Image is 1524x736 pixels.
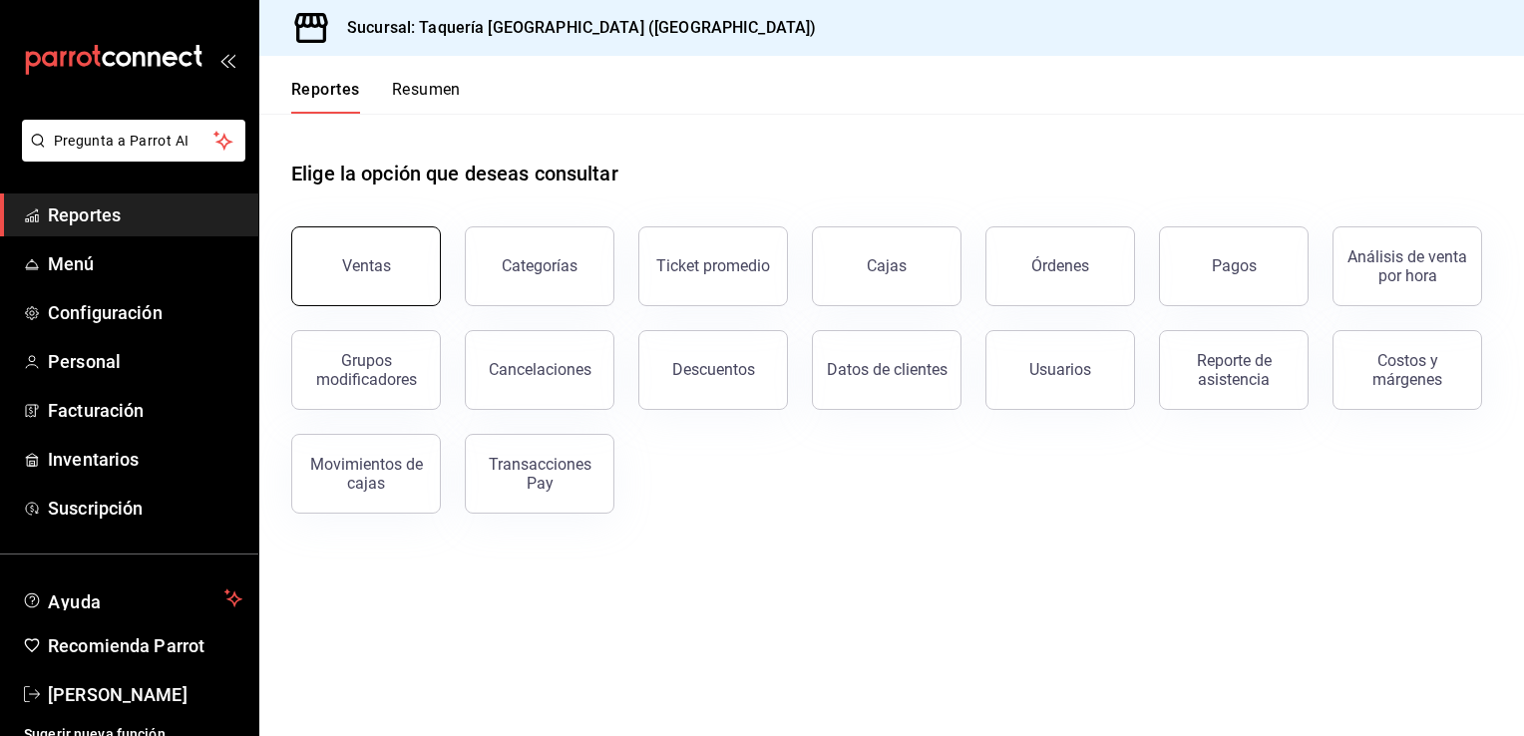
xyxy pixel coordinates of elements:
div: Cajas [867,254,908,278]
button: Reporte de asistencia [1159,330,1309,410]
div: Ticket promedio [656,256,770,275]
button: Cancelaciones [465,330,614,410]
div: Ventas [342,256,391,275]
button: Categorías [465,226,614,306]
h1: Elige la opción que deseas consultar [291,159,618,188]
div: Reporte de asistencia [1172,351,1296,389]
span: Suscripción [48,495,242,522]
button: Ticket promedio [638,226,788,306]
button: Transacciones Pay [465,434,614,514]
button: Reportes [291,80,360,114]
button: Grupos modificadores [291,330,441,410]
a: Pregunta a Parrot AI [14,145,245,166]
span: Personal [48,348,242,375]
div: Órdenes [1031,256,1089,275]
span: Configuración [48,299,242,326]
div: Análisis de venta por hora [1345,247,1469,285]
span: Reportes [48,201,242,228]
div: Cancelaciones [489,360,591,379]
span: Inventarios [48,446,242,473]
span: Ayuda [48,586,216,610]
div: Transacciones Pay [478,455,601,493]
span: Menú [48,250,242,277]
button: Datos de clientes [812,330,961,410]
h3: Sucursal: Taquería [GEOGRAPHIC_DATA] ([GEOGRAPHIC_DATA]) [331,16,816,40]
button: Pregunta a Parrot AI [22,120,245,162]
button: Resumen [392,80,461,114]
button: Ventas [291,226,441,306]
div: Descuentos [672,360,755,379]
span: Pregunta a Parrot AI [54,131,214,152]
div: Usuarios [1029,360,1091,379]
div: Movimientos de cajas [304,455,428,493]
button: Usuarios [985,330,1135,410]
span: Recomienda Parrot [48,632,242,659]
div: navigation tabs [291,80,461,114]
button: Descuentos [638,330,788,410]
div: Datos de clientes [827,360,948,379]
button: Movimientos de cajas [291,434,441,514]
span: [PERSON_NAME] [48,681,242,708]
div: Costos y márgenes [1345,351,1469,389]
button: open_drawer_menu [219,52,235,68]
button: Análisis de venta por hora [1333,226,1482,306]
button: Órdenes [985,226,1135,306]
div: Grupos modificadores [304,351,428,389]
a: Cajas [812,226,961,306]
button: Costos y márgenes [1333,330,1482,410]
div: Categorías [502,256,577,275]
button: Pagos [1159,226,1309,306]
div: Pagos [1212,256,1257,275]
span: Facturación [48,397,242,424]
